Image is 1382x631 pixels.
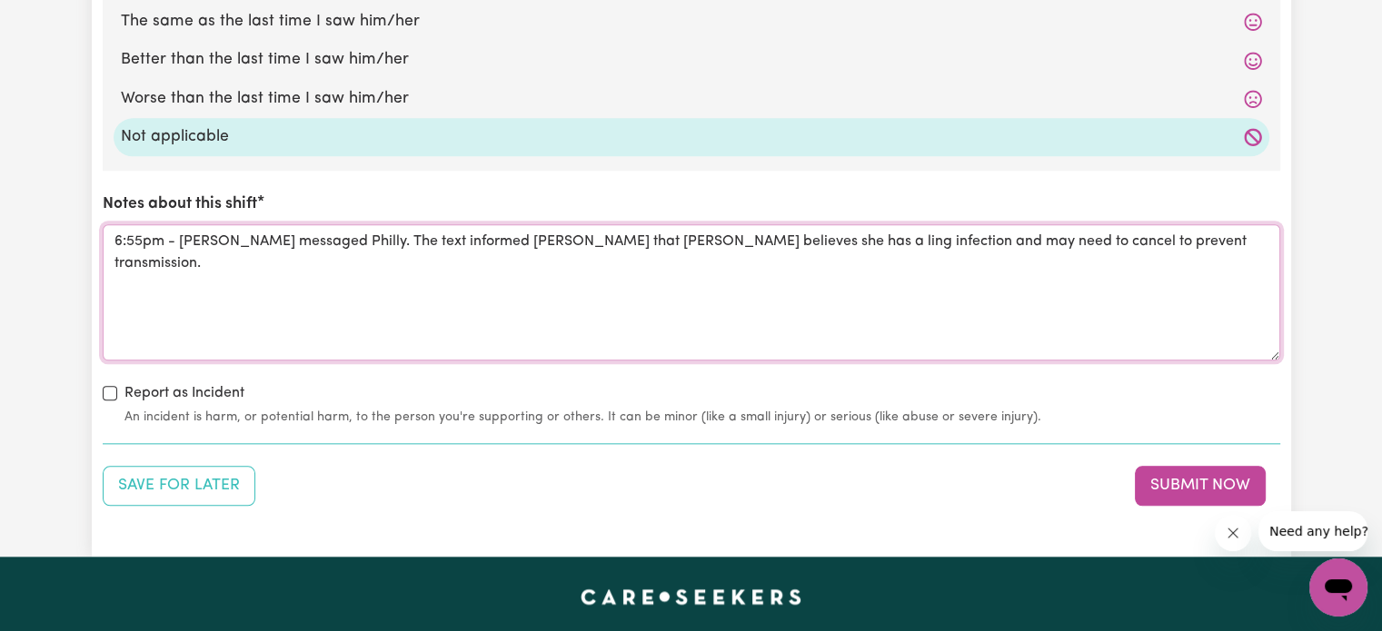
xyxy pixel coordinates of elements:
iframe: Message from company [1258,511,1367,551]
label: Notes about this shift [103,192,257,216]
label: The same as the last time I saw him/her [121,10,1262,34]
label: Report as Incident [124,382,244,404]
button: Submit your job report [1135,466,1266,506]
small: An incident is harm, or potential harm, to the person you're supporting or others. It can be mino... [124,408,1280,427]
label: Better than the last time I saw him/her [121,48,1262,72]
a: Careseekers home page [581,589,801,604]
span: Need any help? [11,13,110,27]
button: Save your job report [103,466,255,506]
label: Worse than the last time I saw him/her [121,87,1262,111]
label: Not applicable [121,125,1262,149]
textarea: 6:55pm - [PERSON_NAME] messaged Philly. The text informed [PERSON_NAME] that [PERSON_NAME] believ... [103,224,1280,360]
iframe: Button to launch messaging window [1309,558,1367,616]
iframe: Close message [1215,515,1251,551]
